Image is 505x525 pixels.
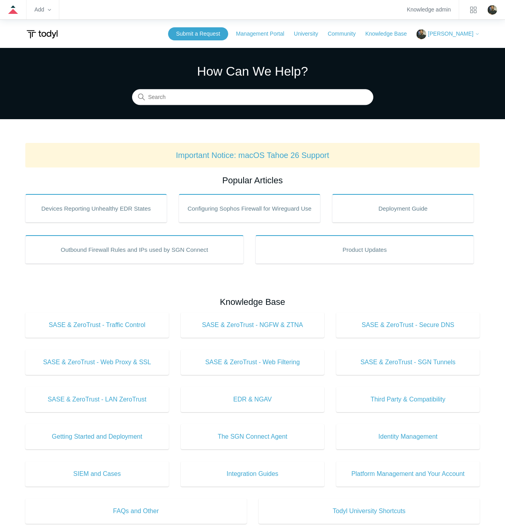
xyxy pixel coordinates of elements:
[132,62,373,81] h1: How Can We Help?
[181,387,324,412] a: EDR & NGAV
[181,350,324,375] a: SASE & ZeroTrust - Web Filtering
[328,30,364,38] a: Community
[25,295,480,308] h2: Knowledge Base
[488,5,497,15] zd-hc-trigger: Click your profile icon to open the profile menu
[488,5,497,15] img: user avatar
[25,498,247,524] a: FAQs and Other
[348,395,468,404] span: Third Party & Compatibility
[37,395,157,404] span: SASE & ZeroTrust - LAN ZeroTrust
[348,432,468,441] span: Identity Management
[25,424,169,449] a: Getting Started and Deployment
[25,387,169,412] a: SASE & ZeroTrust - LAN ZeroTrust
[336,312,480,338] a: SASE & ZeroTrust - Secure DNS
[25,27,59,42] img: Todyl Support Center Help Center home page
[25,174,480,187] h2: Popular Articles
[255,235,474,264] a: Product Updates
[193,358,312,367] span: SASE & ZeroTrust - Web Filtering
[236,30,292,38] a: Management Portal
[34,8,51,12] zd-hc-trigger: Add
[336,461,480,487] a: Platform Management and Your Account
[336,350,480,375] a: SASE & ZeroTrust - SGN Tunnels
[25,461,169,487] a: SIEM and Cases
[348,320,468,330] span: SASE & ZeroTrust - Secure DNS
[132,89,373,105] input: Search
[407,8,451,12] a: Knowledge admin
[193,320,312,330] span: SASE & ZeroTrust - NGFW & ZTNA
[336,424,480,449] a: Identity Management
[193,469,312,479] span: Integration Guides
[259,498,480,524] a: Todyl University Shortcuts
[193,395,312,404] span: EDR & NGAV
[37,320,157,330] span: SASE & ZeroTrust - Traffic Control
[365,30,415,38] a: Knowledge Base
[25,350,169,375] a: SASE & ZeroTrust - Web Proxy & SSL
[37,506,235,516] span: FAQs and Other
[270,506,468,516] span: Todyl University Shortcuts
[37,469,157,479] span: SIEM and Cases
[168,27,228,40] a: Submit a Request
[37,432,157,441] span: Getting Started and Deployment
[348,358,468,367] span: SASE & ZeroTrust - SGN Tunnels
[416,29,480,39] button: [PERSON_NAME]
[336,387,480,412] a: Third Party & Compatibility
[176,151,329,160] a: Important Notice: macOS Tahoe 26 Support
[348,469,468,479] span: Platform Management and Your Account
[25,235,244,264] a: Outbound Firewall Rules and IPs used by SGN Connect
[179,194,320,223] a: Configuring Sophos Firewall for Wireguard Use
[181,461,324,487] a: Integration Guides
[37,358,157,367] span: SASE & ZeroTrust - Web Proxy & SSL
[181,312,324,338] a: SASE & ZeroTrust - NGFW & ZTNA
[428,30,473,37] span: [PERSON_NAME]
[294,30,326,38] a: University
[332,194,474,223] a: Deployment Guide
[193,432,312,441] span: The SGN Connect Agent
[181,424,324,449] a: The SGN Connect Agent
[25,194,167,223] a: Devices Reporting Unhealthy EDR States
[25,312,169,338] a: SASE & ZeroTrust - Traffic Control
